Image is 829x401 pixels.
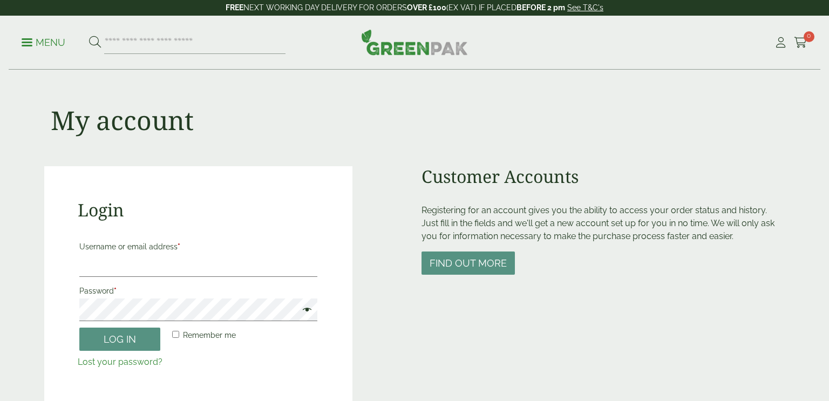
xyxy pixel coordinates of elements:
button: Find out more [422,252,515,275]
span: 0 [804,31,814,42]
h2: Login [78,200,319,220]
input: Remember me [172,331,179,338]
strong: OVER £100 [407,3,446,12]
p: Registering for an account gives you the ability to access your order status and history. Just fi... [422,204,785,243]
a: Lost your password? [78,357,162,367]
img: GreenPak Supplies [361,29,468,55]
i: My Account [774,37,787,48]
button: Log in [79,328,160,351]
span: Remember me [183,331,236,339]
a: Find out more [422,259,515,269]
label: Username or email address [79,239,317,254]
a: See T&C's [567,3,603,12]
p: Menu [22,36,65,49]
strong: FREE [226,3,243,12]
strong: BEFORE 2 pm [517,3,565,12]
a: 0 [794,35,807,51]
label: Password [79,283,317,298]
i: Cart [794,37,807,48]
h2: Customer Accounts [422,166,785,187]
h1: My account [51,105,194,136]
a: Menu [22,36,65,47]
